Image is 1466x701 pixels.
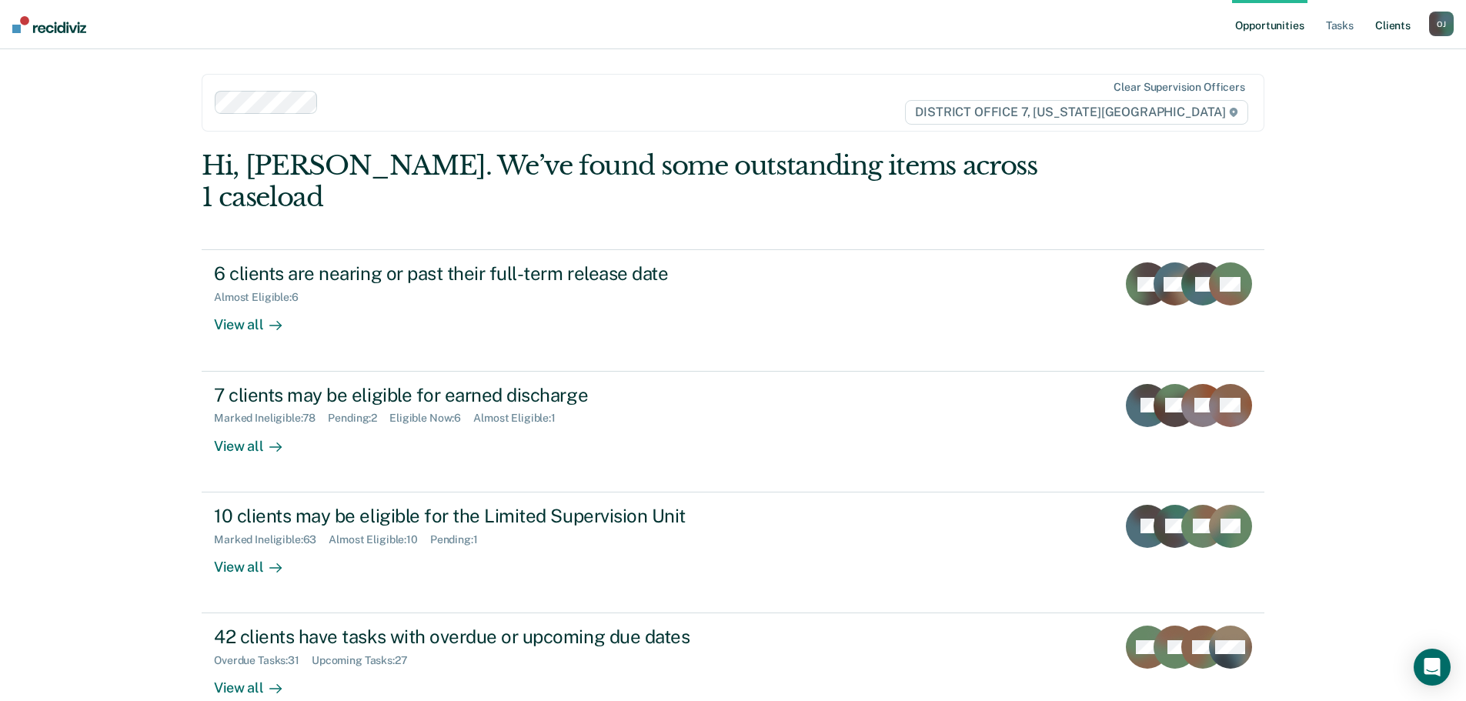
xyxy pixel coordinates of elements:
[214,626,754,648] div: 42 clients have tasks with overdue or upcoming due dates
[328,412,389,425] div: Pending : 2
[1414,649,1451,686] div: Open Intercom Messenger
[214,505,754,527] div: 10 clients may be eligible for the Limited Supervision Unit
[430,533,490,546] div: Pending : 1
[1429,12,1454,36] button: OJ
[12,16,86,33] img: Recidiviz
[214,533,329,546] div: Marked Ineligible : 63
[1429,12,1454,36] div: O J
[312,654,420,667] div: Upcoming Tasks : 27
[389,412,473,425] div: Eligible Now : 6
[202,150,1052,213] div: Hi, [PERSON_NAME]. We’ve found some outstanding items across 1 caseload
[1114,81,1244,94] div: Clear supervision officers
[214,262,754,285] div: 6 clients are nearing or past their full-term release date
[329,533,430,546] div: Almost Eligible : 10
[202,372,1264,492] a: 7 clients may be eligible for earned dischargeMarked Ineligible:78Pending:2Eligible Now:6Almost E...
[473,412,568,425] div: Almost Eligible : 1
[214,304,300,334] div: View all
[214,412,328,425] div: Marked Ineligible : 78
[214,384,754,406] div: 7 clients may be eligible for earned discharge
[905,100,1247,125] span: DISTRICT OFFICE 7, [US_STATE][GEOGRAPHIC_DATA]
[214,546,300,576] div: View all
[214,654,312,667] div: Overdue Tasks : 31
[214,667,300,697] div: View all
[214,425,300,455] div: View all
[202,249,1264,371] a: 6 clients are nearing or past their full-term release dateAlmost Eligible:6View all
[202,492,1264,613] a: 10 clients may be eligible for the Limited Supervision UnitMarked Ineligible:63Almost Eligible:10...
[214,291,311,304] div: Almost Eligible : 6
